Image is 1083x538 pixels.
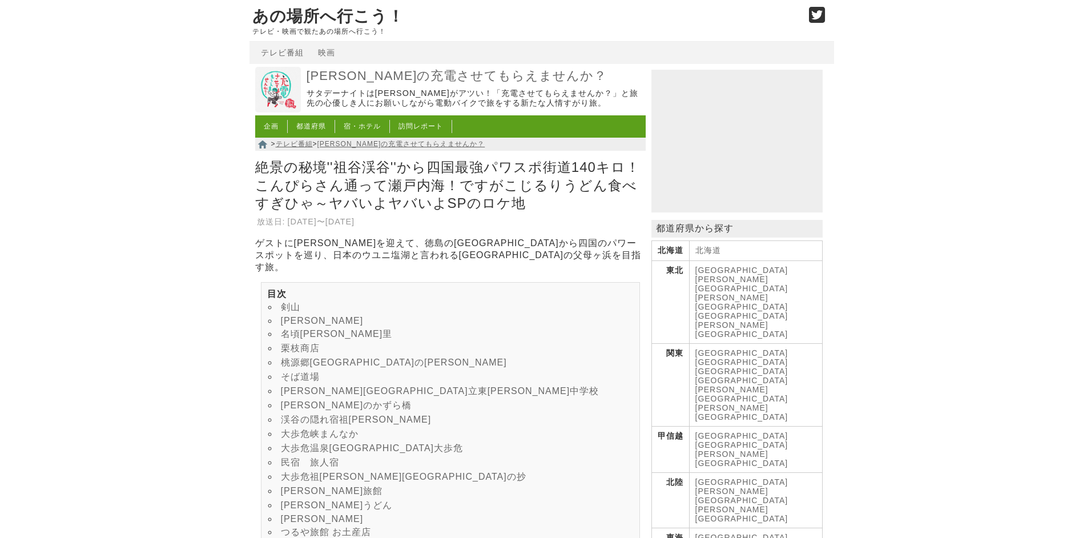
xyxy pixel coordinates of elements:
[276,140,313,148] a: テレビ番組
[281,527,371,537] a: つるや旅館 お土産店
[695,358,788,367] a: [GEOGRAPHIC_DATA]
[651,70,823,212] iframe: Advertisement
[695,431,788,440] a: [GEOGRAPHIC_DATA]
[695,293,788,311] a: [PERSON_NAME][GEOGRAPHIC_DATA]
[695,266,788,275] a: [GEOGRAPHIC_DATA]
[281,514,364,524] a: [PERSON_NAME]
[695,246,721,255] a: 北海道
[287,216,356,228] td: [DATE]〜[DATE]
[252,7,404,25] a: あの場所へ行こう！
[695,275,788,293] a: [PERSON_NAME][GEOGRAPHIC_DATA]
[252,27,797,35] p: テレビ・映画で観たあの場所へ行こう！
[281,400,412,410] a: [PERSON_NAME]のかずら橋
[695,505,788,523] a: [PERSON_NAME][GEOGRAPHIC_DATA]
[281,372,320,382] a: そば道場
[281,316,364,326] a: [PERSON_NAME]
[651,344,689,427] th: 関東
[281,302,300,312] a: 剣山
[695,311,788,320] a: [GEOGRAPHIC_DATA]
[695,367,788,376] a: [GEOGRAPHIC_DATA]
[318,48,335,57] a: 映画
[256,216,286,228] th: 放送日:
[281,429,359,439] a: 大歩危峡まんなか
[695,403,768,412] a: [PERSON_NAME]
[264,122,279,130] a: 企画
[695,376,788,385] a: [GEOGRAPHIC_DATA]
[317,140,485,148] a: [PERSON_NAME]の充電させてもらえませんか？
[281,486,383,496] a: [PERSON_NAME]旅館
[307,89,643,109] p: サタデーナイトは[PERSON_NAME]がアツい！「充電させてもらえませんか？」と旅先の心優しき人にお願いしながら電動バイクで旅をする新たな人情すがり旅。
[651,473,689,528] th: 北陸
[281,343,320,353] a: 栗枝商店
[281,457,339,467] a: 民宿 旅人宿
[695,320,788,339] a: [PERSON_NAME][GEOGRAPHIC_DATA]
[296,122,326,130] a: 都道府県
[695,440,788,449] a: [GEOGRAPHIC_DATA]
[255,155,646,215] h1: 絶景の秘境''祖谷渓谷''から四国最強パワスポ街道140キロ！こんぴらさん通って瀬戸内海！ですがこじるりうどん食べすぎひゃ～ヤバいよヤバいよSPのロケ地
[255,138,646,151] nav: > >
[695,412,788,421] a: [GEOGRAPHIC_DATA]
[281,415,432,424] a: 渓谷の隠れ宿祖[PERSON_NAME]
[281,500,393,510] a: [PERSON_NAME]うどん
[281,329,393,339] a: 名頃[PERSON_NAME]里
[281,386,599,396] a: [PERSON_NAME][GEOGRAPHIC_DATA]立東[PERSON_NAME]中学校
[255,67,301,113] img: 出川哲朗の充電させてもらえませんか？
[695,348,788,358] a: [GEOGRAPHIC_DATA]
[307,68,643,85] a: [PERSON_NAME]の充電させてもらえませんか？
[695,385,788,403] a: [PERSON_NAME][GEOGRAPHIC_DATA]
[398,122,443,130] a: 訪問レポート
[695,477,788,487] a: [GEOGRAPHIC_DATA]
[281,358,507,367] a: 桃源郷[GEOGRAPHIC_DATA]の[PERSON_NAME]
[651,427,689,473] th: 甲信越
[695,449,788,468] a: [PERSON_NAME][GEOGRAPHIC_DATA]
[255,238,646,274] p: ゲストに[PERSON_NAME]を迎えて、徳島の[GEOGRAPHIC_DATA]から四国のパワースポットを巡り、日本のウユニ塩湖と言われる[GEOGRAPHIC_DATA]の父母ヶ浜を目指す旅。
[651,261,689,344] th: 東北
[255,105,301,114] a: 出川哲朗の充電させてもらえませんか？
[261,48,304,57] a: テレビ番組
[281,472,526,481] a: 大歩危祖[PERSON_NAME][GEOGRAPHIC_DATA]の抄
[695,487,788,505] a: [PERSON_NAME][GEOGRAPHIC_DATA]
[809,14,826,23] a: Twitter (@go_thesights)
[651,241,689,261] th: 北海道
[344,122,381,130] a: 宿・ホテル
[651,220,823,238] p: 都道府県から探す
[281,443,464,453] a: 大歩危温泉[GEOGRAPHIC_DATA]大歩危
